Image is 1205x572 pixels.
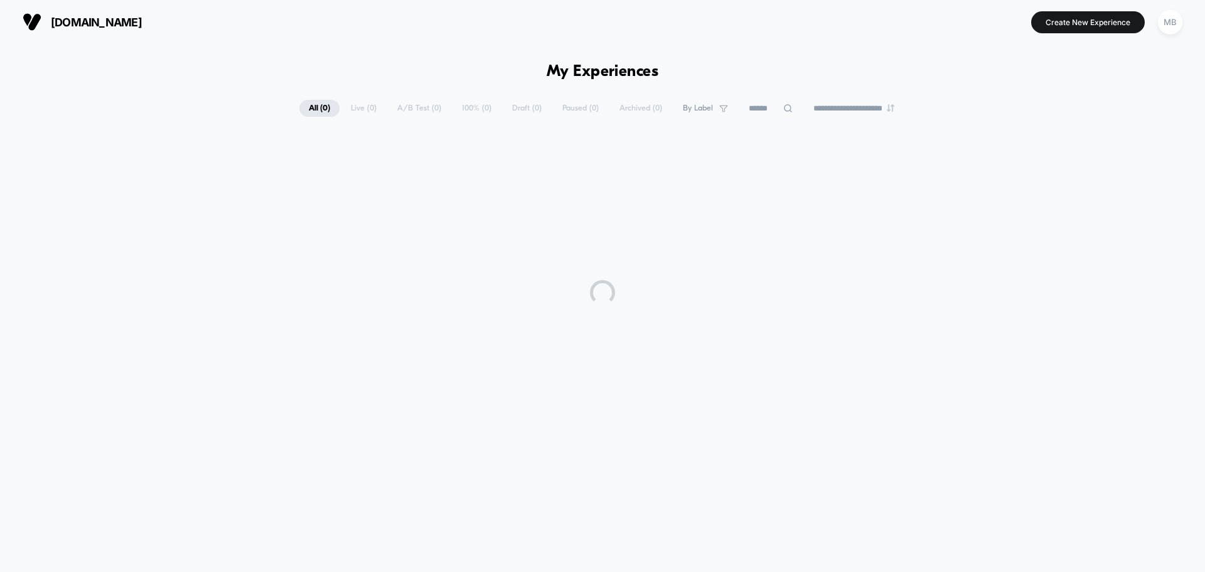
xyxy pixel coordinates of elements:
span: By Label [683,104,713,113]
img: Visually logo [23,13,41,31]
span: All ( 0 ) [299,100,340,117]
img: end [887,104,894,112]
button: Create New Experience [1031,11,1145,33]
button: MB [1154,9,1186,35]
h1: My Experiences [547,63,659,81]
button: [DOMAIN_NAME] [19,12,146,32]
div: MB [1158,10,1182,35]
span: [DOMAIN_NAME] [51,16,142,29]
